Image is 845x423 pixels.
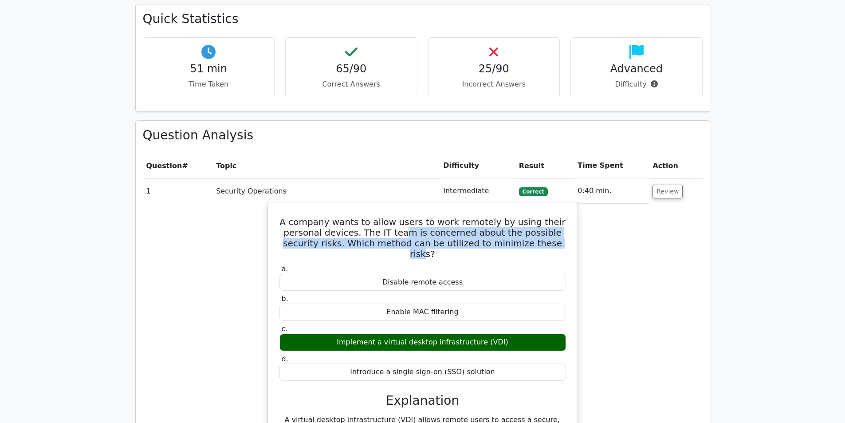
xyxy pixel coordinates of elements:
[150,79,267,90] p: Time Taken
[440,153,515,178] th: Difficulty
[649,153,702,178] th: Action
[212,178,440,204] td: Security Operations
[440,178,515,204] td: Intermediate
[436,63,553,75] h4: 25/90
[519,187,548,196] span: Correct
[293,79,410,90] p: Correct Answers
[282,324,288,333] span: c.
[279,217,567,259] h5: A company wants to allow users to work remotely by using their personal devices. The IT team is c...
[146,162,182,170] span: Question
[143,153,213,178] th: #
[143,178,213,204] td: 1
[515,153,574,178] th: Result
[574,153,649,178] th: Time Spent
[282,355,288,363] span: d.
[282,265,288,273] span: a.
[279,334,566,351] div: Implement a virtual desktop infrastructure (VDI)
[436,79,553,90] p: Incorrect Answers
[285,393,561,408] h3: Explanation
[143,12,703,27] h3: Quick Statistics
[574,178,649,204] td: 0:40 min.
[279,364,566,381] div: Introduce a single sign-on (SSO) solution
[652,185,683,198] button: Review
[279,274,566,291] div: Disable remote access
[282,294,288,303] span: b.
[150,63,267,75] h4: 51 min
[143,128,703,143] h3: Question Analysis
[578,79,695,90] p: Difficulty
[293,63,410,75] h4: 65/90
[279,304,566,321] div: Enable MAC filtering
[212,153,440,178] th: Topic
[578,63,695,75] h4: Advanced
